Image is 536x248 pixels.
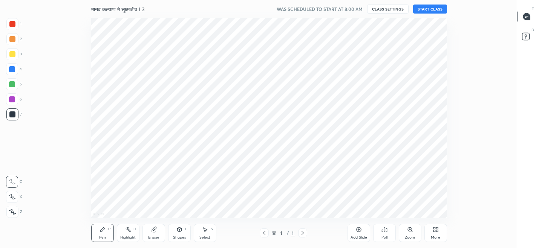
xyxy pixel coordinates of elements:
[133,227,136,231] div: H
[531,27,534,33] p: D
[173,236,186,239] div: Shapes
[291,230,295,236] div: 1
[148,236,159,239] div: Eraser
[6,176,22,188] div: C
[413,5,447,14] button: START CLASS
[91,6,144,13] h4: मानव कल्याण मे सूक्ष्मजीव L3
[99,236,106,239] div: Pen
[287,231,289,235] div: /
[381,236,387,239] div: Poll
[108,227,110,231] div: P
[6,33,22,45] div: 2
[185,227,187,231] div: L
[278,231,285,235] div: 1
[199,236,210,239] div: Select
[6,108,22,120] div: 7
[120,236,136,239] div: Highlight
[277,6,363,12] h5: WAS SCHEDULED TO START AT 8:00 AM
[431,236,440,239] div: More
[211,227,213,231] div: S
[532,6,534,12] p: T
[6,93,22,105] div: 6
[6,48,22,60] div: 3
[367,5,409,14] button: CLASS SETTINGS
[6,63,22,75] div: 4
[6,191,22,203] div: X
[6,18,21,30] div: 1
[405,236,415,239] div: Zoom
[6,206,22,218] div: Z
[351,236,367,239] div: Add Slide
[6,78,22,90] div: 5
